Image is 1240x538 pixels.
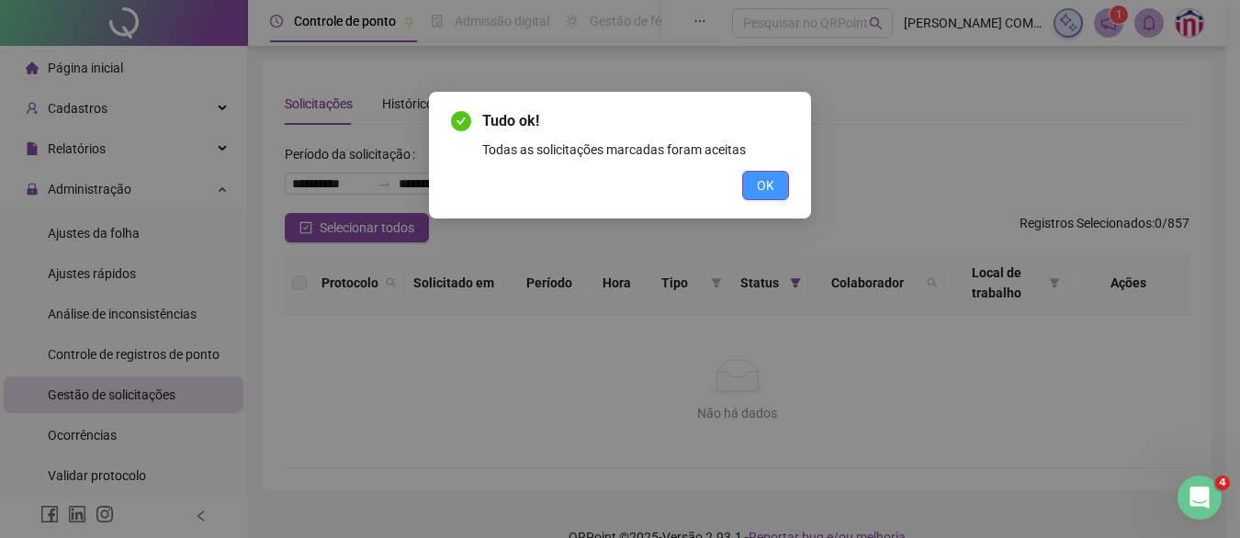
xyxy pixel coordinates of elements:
iframe: Intercom live chat [1178,476,1222,520]
span: 4 [1215,476,1230,490]
button: OK [742,171,789,200]
div: Todas as solicitações marcadas foram aceitas [482,140,789,160]
span: Tudo ok! [482,110,789,132]
span: check-circle [451,111,471,131]
span: OK [757,175,774,196]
